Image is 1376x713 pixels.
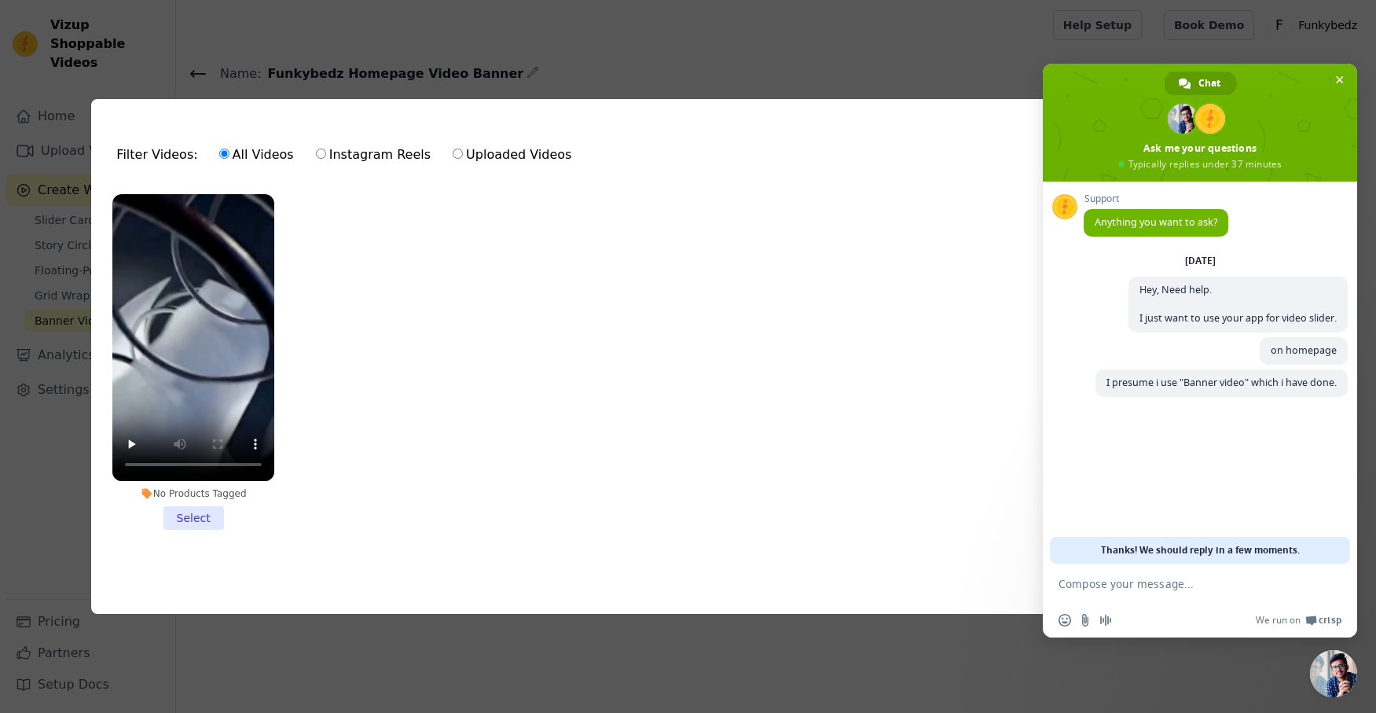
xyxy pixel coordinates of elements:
[1256,614,1341,627] a: We run onCrisp
[1106,376,1337,389] span: I presume i use "Banner video" which i have done.
[1059,614,1071,627] span: Insert an emoji
[1101,537,1300,564] span: Thanks! We should reply in a few moments.
[1099,614,1112,627] span: Audio message
[112,487,274,500] div: No Products Tagged
[1139,283,1337,325] span: Hey, Need help. I just want to use your app for video slider.
[1079,614,1092,627] span: Send a file
[1185,256,1216,266] div: [DATE]
[1256,614,1301,627] span: We run on
[1165,72,1236,95] div: Chat
[1319,614,1341,627] span: Crisp
[1059,577,1307,591] textarea: Compose your message...
[1198,72,1220,95] span: Chat
[1095,215,1217,229] span: Anything you want to ask?
[1331,72,1348,88] span: Close chat
[1271,344,1337,357] span: on homepage
[452,145,572,165] label: Uploaded Videos
[116,137,580,173] div: Filter Videos:
[315,145,431,165] label: Instagram Reels
[218,145,295,165] label: All Videos
[1310,650,1357,697] div: Close chat
[1084,193,1228,204] span: Support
